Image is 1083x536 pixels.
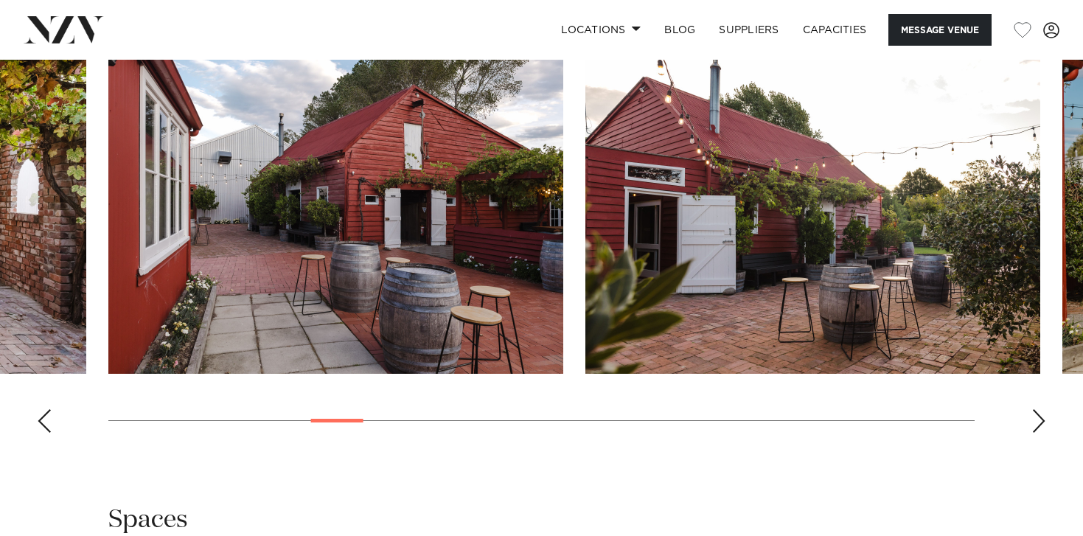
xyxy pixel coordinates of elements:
[24,16,104,43] img: nzv-logo.png
[791,14,879,46] a: Capacities
[888,14,992,46] button: Message Venue
[549,14,652,46] a: Locations
[108,40,563,374] swiper-slide: 8 / 30
[707,14,790,46] a: SUPPLIERS
[585,40,1040,374] swiper-slide: 9 / 30
[652,14,707,46] a: BLOG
